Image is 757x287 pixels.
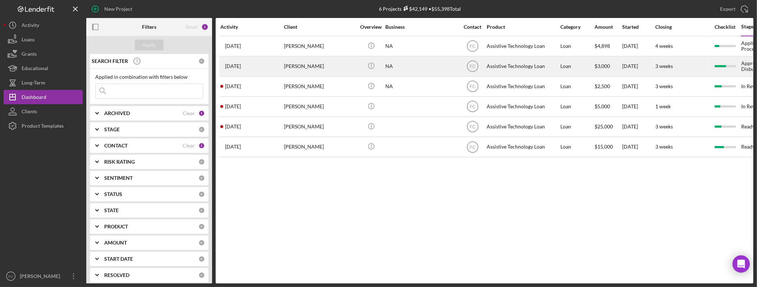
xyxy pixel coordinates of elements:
div: Educational [22,61,48,77]
time: 3 weeks [655,143,673,150]
div: Assistive Technology Loan [487,97,559,116]
div: NA [385,77,457,96]
text: FC [470,145,476,150]
div: Long-Term [22,76,45,92]
div: Client [284,24,356,30]
div: 0 [198,207,205,214]
button: Educational [4,61,83,76]
div: Activity [220,24,283,30]
div: Amount [595,24,621,30]
div: [DATE] [622,117,655,136]
div: 0 [198,272,205,278]
div: [DATE] [622,97,655,116]
div: Clients [22,104,37,120]
button: Product Templates [4,119,83,133]
div: Dashboard [22,90,46,106]
time: 2025-09-29 21:05 [225,43,241,49]
text: FC [470,44,476,49]
div: Assistive Technology Loan [487,117,559,136]
text: FC [470,64,476,69]
time: 1 week [655,103,671,109]
time: 2025-09-22 23:19 [225,144,241,150]
div: [PERSON_NAME] [284,77,356,96]
div: Grants [22,47,37,63]
div: 0 [198,256,205,262]
div: 0 [198,159,205,165]
b: RISK RATING [104,159,135,165]
div: Loan [560,117,594,136]
text: FC [470,124,476,129]
b: ARCHIVED [104,110,130,116]
time: 2025-09-25 18:57 [225,63,241,69]
text: FC [470,104,476,109]
div: New Project [104,2,132,16]
button: Grants [4,47,83,61]
div: [DATE] [622,57,655,76]
b: SENTIMENT [104,175,133,181]
div: 2 [201,23,208,31]
div: Assistive Technology Loan [487,77,559,96]
div: Apply [143,40,156,50]
div: [DATE] [622,37,655,56]
b: START DATE [104,256,133,262]
span: $15,000 [595,143,613,150]
div: [DATE] [622,77,655,96]
div: 1 [198,110,205,117]
b: STATUS [104,191,122,197]
button: Long-Term [4,76,83,90]
div: Assistive Technology Loan [487,57,559,76]
button: Apply [135,40,164,50]
b: STAGE [104,127,120,132]
div: Assistive Technology Loan [487,37,559,56]
b: AMOUNT [104,240,127,246]
text: FC [9,274,13,278]
time: 2025-09-10 01:35 [225,104,241,109]
button: Clients [4,104,83,119]
b: PRODUCT [104,224,128,229]
a: Activity [4,18,83,32]
b: Filters [142,24,156,30]
time: 2025-09-18 04:57 [225,124,241,129]
time: 3 weeks [655,123,673,129]
div: [PERSON_NAME] [284,97,356,116]
div: Loans [22,32,35,49]
time: 2025-09-23 18:48 [225,83,241,89]
span: $3,000 [595,63,610,69]
button: Dashboard [4,90,83,104]
b: CONTACT [104,143,128,149]
div: Loan [560,97,594,116]
div: Contact [459,24,486,30]
div: NA [385,37,457,56]
span: $25,000 [595,123,613,129]
div: [PERSON_NAME] [284,37,356,56]
div: Product Templates [22,119,64,135]
button: Export [713,2,753,16]
button: FC[PERSON_NAME] [4,269,83,283]
div: $42,149 [402,6,427,12]
text: FC [470,84,476,89]
button: New Project [86,2,139,16]
div: Clear [183,143,195,149]
b: RESOLVED [104,272,129,278]
b: SEARCH FILTER [92,58,128,64]
div: Checklist [710,24,740,30]
button: Loans [4,32,83,47]
div: 0 [198,58,205,64]
div: Open Intercom Messenger [733,255,750,273]
span: $4,898 [595,43,610,49]
div: 6 Projects • $55,398 Total [379,6,461,12]
div: [PERSON_NAME] [284,117,356,136]
div: 1 [198,142,205,149]
div: Clear [183,110,195,116]
div: Reset [185,24,198,30]
div: Applied in combination with filters below [95,74,203,80]
time: 3 weeks [655,83,673,89]
div: Overview [358,24,385,30]
div: Loan [560,57,594,76]
div: 0 [198,126,205,133]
